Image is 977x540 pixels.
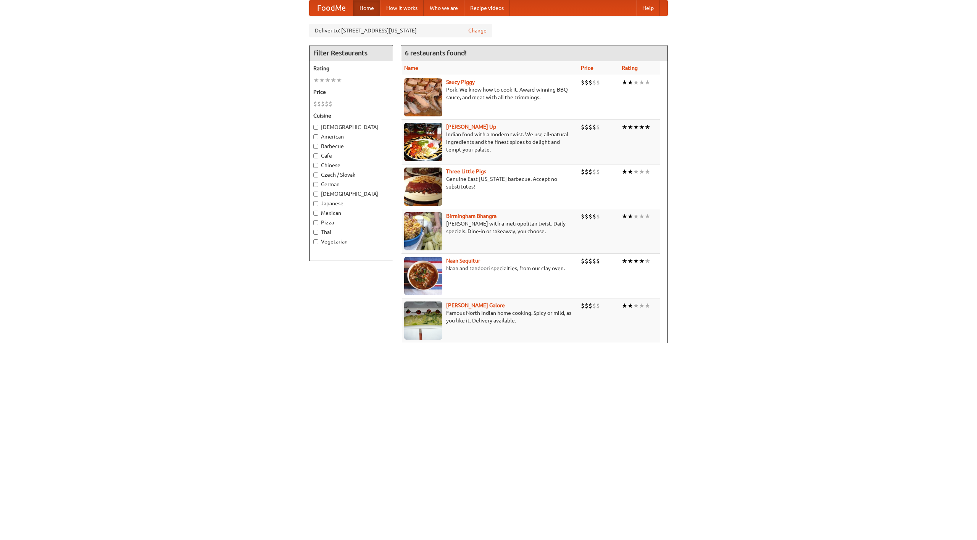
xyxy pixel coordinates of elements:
[313,100,317,108] li: $
[645,301,650,310] li: ★
[639,301,645,310] li: ★
[633,168,639,176] li: ★
[645,212,650,221] li: ★
[592,257,596,265] li: $
[313,142,389,150] label: Barbecue
[639,168,645,176] li: ★
[404,123,442,161] img: curryup.jpg
[633,257,639,265] li: ★
[622,257,627,265] li: ★
[404,301,442,340] img: currygalore.jpg
[592,123,596,131] li: $
[639,212,645,221] li: ★
[585,257,588,265] li: $
[596,257,600,265] li: $
[585,301,588,310] li: $
[313,64,389,72] h5: Rating
[313,153,318,158] input: Cafe
[313,123,389,131] label: [DEMOGRAPHIC_DATA]
[313,239,318,244] input: Vegetarian
[596,212,600,221] li: $
[313,181,389,188] label: German
[310,45,393,61] h4: Filter Restaurants
[636,0,660,16] a: Help
[588,212,592,221] li: $
[313,163,318,168] input: Chinese
[313,220,318,225] input: Pizza
[581,257,585,265] li: $
[588,78,592,87] li: $
[622,65,638,71] a: Rating
[581,301,585,310] li: $
[313,172,318,177] input: Czech / Slovak
[627,78,633,87] li: ★
[588,168,592,176] li: $
[639,257,645,265] li: ★
[588,301,592,310] li: $
[446,124,496,130] a: [PERSON_NAME] Up
[622,123,627,131] li: ★
[313,112,389,119] h5: Cuisine
[627,212,633,221] li: ★
[353,0,380,16] a: Home
[622,212,627,221] li: ★
[313,144,318,149] input: Barbecue
[313,230,318,235] input: Thai
[645,168,650,176] li: ★
[446,302,505,308] b: [PERSON_NAME] Galore
[313,238,389,245] label: Vegetarian
[581,123,585,131] li: $
[380,0,424,16] a: How it works
[313,192,318,197] input: [DEMOGRAPHIC_DATA]
[581,65,593,71] a: Price
[313,76,319,84] li: ★
[581,168,585,176] li: $
[588,257,592,265] li: $
[446,168,486,174] a: Three Little Pigs
[581,78,585,87] li: $
[313,152,389,160] label: Cafe
[633,123,639,131] li: ★
[404,220,575,235] p: [PERSON_NAME] with a metropolitan twist. Daily specials. Dine-in or takeaway, you choose.
[404,309,575,324] p: Famous North Indian home cooking. Spicy or mild, as you like it. Delivery available.
[596,78,600,87] li: $
[404,257,442,295] img: naansequitur.jpg
[404,78,442,116] img: saucy.jpg
[325,100,329,108] li: $
[622,168,627,176] li: ★
[313,133,389,140] label: American
[313,88,389,96] h5: Price
[336,76,342,84] li: ★
[581,212,585,221] li: $
[329,100,332,108] li: $
[404,264,575,272] p: Naan and tandoori specialties, from our clay oven.
[633,301,639,310] li: ★
[319,76,325,84] li: ★
[313,201,318,206] input: Japanese
[313,209,389,217] label: Mexican
[313,171,389,179] label: Czech / Slovak
[313,190,389,198] label: [DEMOGRAPHIC_DATA]
[405,49,467,56] ng-pluralize: 6 restaurants found!
[313,219,389,226] label: Pizza
[585,123,588,131] li: $
[592,212,596,221] li: $
[596,123,600,131] li: $
[585,212,588,221] li: $
[404,175,575,190] p: Genuine East [US_STATE] barbecue. Accept no substitutes!
[404,65,418,71] a: Name
[639,123,645,131] li: ★
[627,168,633,176] li: ★
[446,258,480,264] a: Naan Sequitur
[446,79,475,85] a: Saucy Piggy
[464,0,510,16] a: Recipe videos
[639,78,645,87] li: ★
[313,125,318,130] input: [DEMOGRAPHIC_DATA]
[633,212,639,221] li: ★
[627,123,633,131] li: ★
[331,76,336,84] li: ★
[446,213,497,219] a: Birmingham Bhangra
[313,200,389,207] label: Japanese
